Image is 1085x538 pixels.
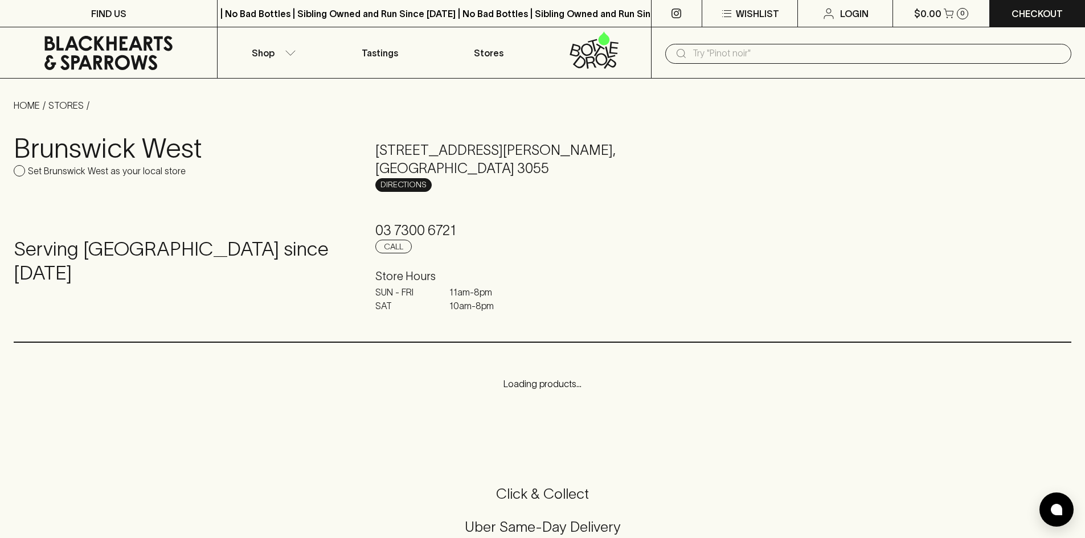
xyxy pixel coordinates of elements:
button: Shop [218,27,326,78]
a: Tastings [326,27,434,78]
p: Login [840,7,869,20]
h5: Click & Collect [14,484,1071,503]
p: SAT [375,299,432,313]
p: 0 [960,10,965,17]
img: bubble-icon [1051,504,1062,515]
a: Directions [375,178,432,192]
a: HOME [14,100,40,110]
a: Stores [435,27,543,78]
p: $0.00 [914,7,941,20]
input: Try "Pinot noir" [693,44,1062,63]
p: Loading products... [11,377,1074,391]
p: FIND US [91,7,126,20]
p: Checkout [1012,7,1063,20]
p: 11am - 8pm [449,285,506,299]
p: SUN - FRI [375,285,432,299]
p: Shop [252,46,275,60]
p: Tastings [362,46,398,60]
a: Call [375,240,412,253]
a: STORES [48,100,84,110]
p: Set Brunswick West as your local store [28,164,186,178]
h3: Brunswick West [14,132,348,164]
h5: [STREET_ADDRESS][PERSON_NAME] , [GEOGRAPHIC_DATA] 3055 [375,141,710,178]
p: 10am - 8pm [449,299,506,313]
h5: Uber Same-Day Delivery [14,518,1071,536]
p: Wishlist [736,7,779,20]
h4: Serving [GEOGRAPHIC_DATA] since [DATE] [14,237,348,285]
h6: Store Hours [375,267,710,285]
h5: 03 7300 6721 [375,221,710,240]
p: Stores [474,46,503,60]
